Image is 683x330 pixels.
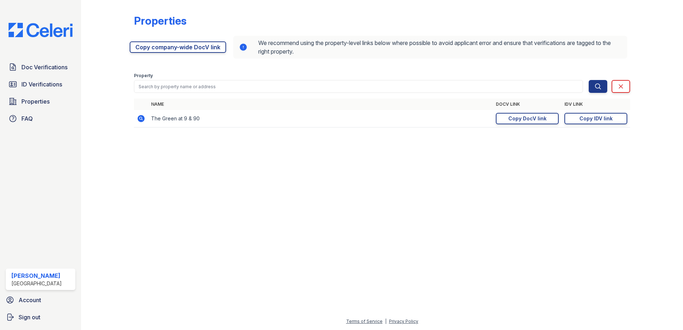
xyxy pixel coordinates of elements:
div: Copy DocV link [508,115,547,122]
span: Sign out [19,313,40,321]
input: Search by property name or address [134,80,583,93]
a: Sign out [3,310,78,324]
a: Terms of Service [346,319,383,324]
img: CE_Logo_Blue-a8612792a0a2168367f1c8372b55b34899dd931a85d93a1a3d3e32e68fde9ad4.png [3,23,78,37]
span: ID Verifications [21,80,62,89]
a: Copy DocV link [496,113,559,124]
a: FAQ [6,111,75,126]
div: [GEOGRAPHIC_DATA] [11,280,62,287]
span: Account [19,296,41,304]
div: [PERSON_NAME] [11,271,62,280]
label: Property [134,73,153,79]
a: Copy company-wide DocV link [130,41,226,53]
div: We recommend using the property-level links below where possible to avoid applicant error and ens... [233,36,627,59]
a: Doc Verifications [6,60,75,74]
th: Name [148,99,493,110]
a: ID Verifications [6,77,75,91]
div: | [385,319,387,324]
div: Properties [134,14,186,27]
td: The Green at 9 & 90 [148,110,493,127]
span: Properties [21,97,50,106]
span: FAQ [21,114,33,123]
a: Privacy Policy [389,319,418,324]
th: DocV Link [493,99,562,110]
th: IDV Link [562,99,630,110]
div: Copy IDV link [579,115,613,122]
a: Copy IDV link [564,113,627,124]
span: Doc Verifications [21,63,68,71]
a: Account [3,293,78,307]
a: Properties [6,94,75,109]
